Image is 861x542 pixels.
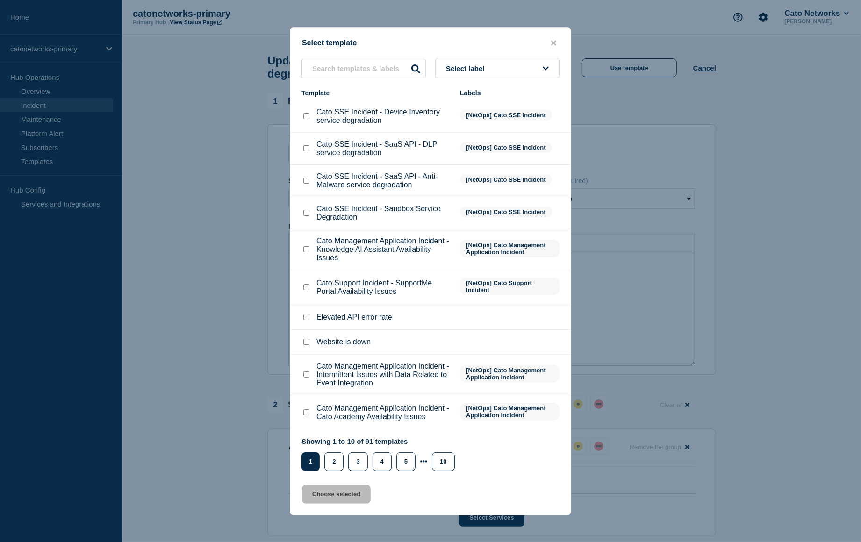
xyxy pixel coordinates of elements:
p: Cato SSE Incident - SaaS API - DLP service degradation [316,140,451,157]
p: Elevated API error rate [316,313,392,321]
button: 4 [373,452,392,471]
span: [NetOps] Cato Management Application Incident [460,365,560,383]
span: [NetOps] Cato SSE Incident [460,174,552,185]
span: [NetOps] Cato SSE Incident [460,142,552,153]
p: Showing 1 to 10 of 91 templates [301,437,459,445]
input: Cato SSE Incident - SaaS API - DLP service degradation checkbox [303,145,309,151]
button: Select label [435,59,560,78]
div: Template [301,89,451,97]
input: Cato SSE Incident - Sandbox Service Degradation checkbox [303,210,309,216]
p: Cato Support Incident - SupportMe Portal Availability Issues [316,279,451,296]
span: [NetOps] Cato SSE Incident [460,110,552,121]
input: Cato SSE Incident - Device Inventory service degradation checkbox [303,113,309,119]
input: Cato SSE Incident - SaaS API - Anti-Malware service degradation checkbox [303,178,309,184]
input: Cato Management Application Incident - Cato Academy Availability Issues checkbox [303,409,309,415]
input: Website is down checkbox [303,339,309,345]
p: Website is down [316,338,371,346]
p: Cato SSE Incident - Device Inventory service degradation [316,108,451,125]
span: Select label [446,64,488,72]
button: 5 [396,452,416,471]
button: Choose selected [302,485,371,504]
input: Elevated API error rate checkbox [303,314,309,320]
p: Cato Management Application Incident - Knowledge AI Assistant Availability Issues [316,237,451,262]
div: Labels [460,89,560,97]
p: Cato SSE Incident - SaaS API - Anti-Malware service degradation [316,172,451,189]
span: [NetOps] Cato Support Incident [460,278,560,295]
input: Cato Support Incident - SupportMe Portal Availability Issues checkbox [303,284,309,290]
p: Cato SSE Incident - Sandbox Service Degradation [316,205,451,221]
p: Cato Management Application Incident - Intermittent Issues with Data Related to Event Integration [316,362,451,387]
div: Select template [290,39,571,48]
p: Cato Management Application Incident - Cato Academy Availability Issues [316,404,451,421]
button: 2 [324,452,344,471]
button: 10 [432,452,454,471]
button: 3 [348,452,367,471]
input: Cato Management Application Incident - Knowledge AI Assistant Availability Issues checkbox [303,246,309,252]
button: close button [548,39,559,48]
span: [NetOps] Cato SSE Incident [460,207,552,217]
button: 1 [301,452,320,471]
input: Search templates & labels [301,59,426,78]
span: [NetOps] Cato Management Application Incident [460,403,560,421]
span: [NetOps] Cato Management Application Incident [460,240,560,257]
input: Cato Management Application Incident - Intermittent Issues with Data Related to Event Integration... [303,371,309,378]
